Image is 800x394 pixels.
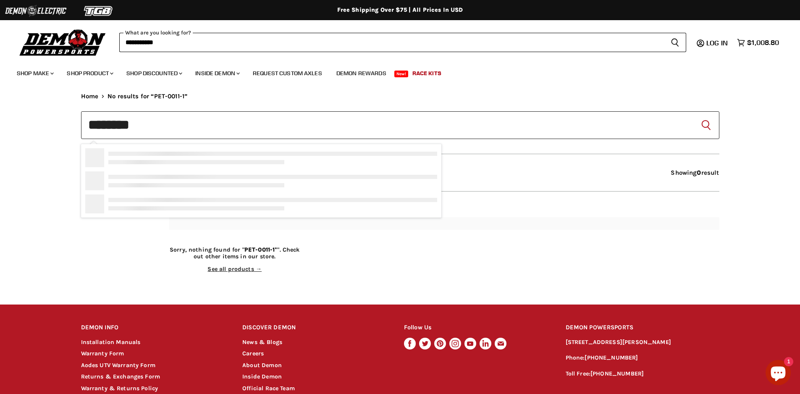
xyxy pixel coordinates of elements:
[699,118,713,132] button: Search
[242,373,282,380] a: Inside Demon
[10,65,59,82] a: Shop Make
[207,265,262,273] a: See all products →
[585,354,638,361] a: [PHONE_NUMBER]
[81,362,155,369] a: Aodes UTV Warranty Form
[60,65,118,82] a: Shop Product
[244,246,278,253] strong: PET-0011-1*
[747,39,779,47] span: $1,008.80
[566,338,719,347] p: [STREET_ADDRESS][PERSON_NAME]
[81,93,99,100] a: Home
[81,111,719,139] form: Product
[590,370,644,377] a: [PHONE_NUMBER]
[330,65,393,82] a: Demon Rewards
[706,39,728,47] span: Log in
[119,33,686,52] form: Product
[242,362,282,369] a: About Demon
[566,369,719,379] p: Toll Free:
[566,353,719,363] p: Phone:
[64,6,736,14] div: Free Shipping Over $75 | All Prices In USD
[81,350,124,357] a: Warranty Form
[703,39,733,47] a: Log in
[81,318,227,338] h2: DEMON INFO
[763,360,793,387] inbox-online-store-chat: Shopify online store chat
[4,3,67,19] img: Demon Electric Logo 2
[81,373,160,380] a: Returns & Exchanges Form
[242,385,295,392] a: Official Race Team
[697,169,701,176] strong: 0
[169,247,301,260] p: Sorry, nothing found for " ". Check out other items in our store.
[566,318,719,338] h2: DEMON POWERSPORTS
[120,65,187,82] a: Shop Discounted
[189,65,245,82] a: Inside Demon
[404,318,550,338] h2: Follow Us
[10,61,777,82] ul: Main menu
[17,27,109,57] img: Demon Powersports
[242,339,282,346] a: News & Blogs
[242,318,388,338] h2: DISCOVER DEMON
[67,3,130,19] img: TGB Logo 2
[394,71,409,77] span: New!
[671,169,719,176] span: Showing result
[664,33,686,52] button: Search
[733,37,783,49] a: $1,008.80
[81,93,719,100] nav: Breadcrumbs
[119,33,664,52] input: When autocomplete results are available use up and down arrows to review and enter to select
[242,350,264,357] a: Careers
[81,339,141,346] a: Installation Manuals
[81,111,719,139] input: When autocomplete results are available use up and down arrows to review and enter to select
[81,385,158,392] a: Warranty & Returns Policy
[108,93,187,100] span: No results for “PET-0011-1”
[406,65,448,82] a: Race Kits
[247,65,328,82] a: Request Custom Axles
